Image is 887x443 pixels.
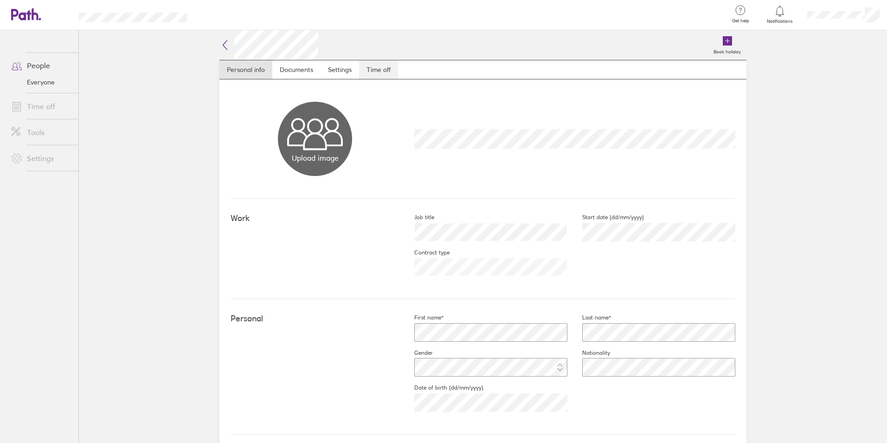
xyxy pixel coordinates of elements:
[4,75,78,90] a: Everyone
[567,314,611,321] label: Last name*
[272,60,321,79] a: Documents
[765,5,795,24] a: Notifications
[4,149,78,168] a: Settings
[359,60,398,79] a: Time off
[4,123,78,142] a: Tools
[321,60,359,79] a: Settings
[231,314,399,324] h4: Personal
[219,60,272,79] a: Personal info
[708,46,746,55] label: Book holiday
[726,18,756,24] span: Get help
[708,30,746,60] a: Book holiday
[4,56,78,75] a: People
[4,97,78,116] a: Time off
[567,349,610,357] label: Nationality
[399,349,433,357] label: Gender
[399,314,443,321] label: First name*
[399,249,450,256] label: Contract type
[765,19,795,24] span: Notifications
[231,214,399,223] h4: Work
[567,214,644,221] label: Start date (dd/mm/yyyy)
[399,384,483,391] label: Date of birth (dd/mm/yyyy)
[399,214,434,221] label: Job title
